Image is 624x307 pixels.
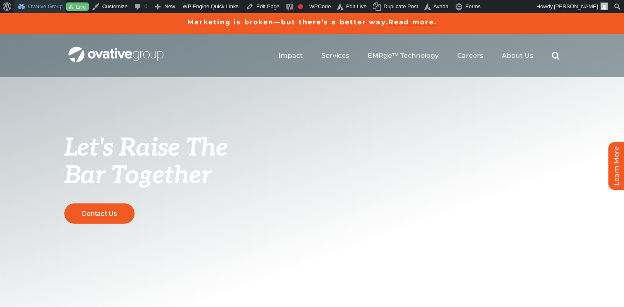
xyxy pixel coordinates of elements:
[279,52,303,60] a: Impact
[554,3,598,9] span: [PERSON_NAME]
[502,52,533,60] a: About Us
[457,52,483,60] a: Careers
[279,43,560,69] nav: Menu
[81,210,117,217] span: Contact Us
[64,133,228,163] span: Let's Raise The
[388,18,437,26] a: Read more.
[368,52,439,60] a: EMRge™ Technology
[66,2,89,11] a: Live
[298,4,303,9] div: Focus keyphrase not set
[552,52,560,60] a: Search
[321,52,349,60] a: Services
[64,203,135,224] a: Contact Us
[64,161,211,191] span: Bar Together
[69,46,163,54] a: OG_Full_horizontal_WHT
[187,18,388,26] a: Marketing is broken—but there’s a better way.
